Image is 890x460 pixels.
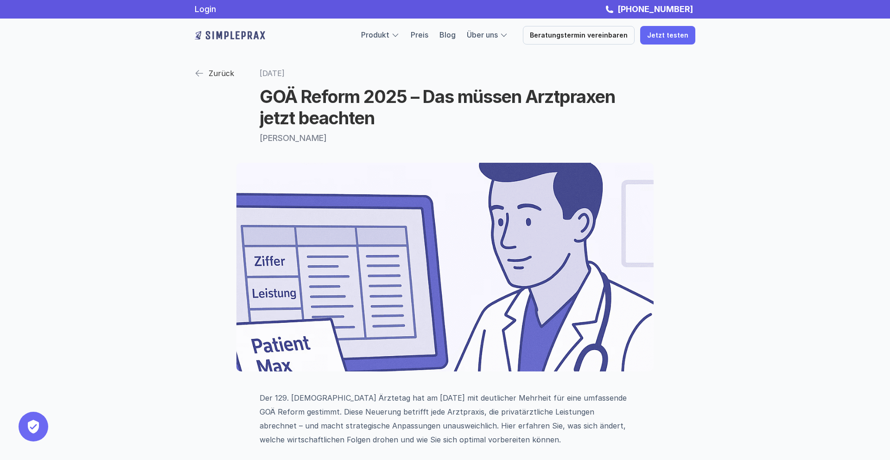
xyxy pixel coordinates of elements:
p: Der 129. [DEMOGRAPHIC_DATA] Ärztetag hat am [DATE] mit deutlicher Mehrheit für eine umfassende GO... [260,391,630,447]
a: Beratungstermin vereinbaren [523,26,635,45]
p: [PERSON_NAME] [260,133,630,143]
a: [PHONE_NUMBER] [615,4,695,14]
a: Über uns [467,30,498,39]
p: Jetzt testen [647,32,688,39]
a: Preis [411,30,428,39]
img: GOÄ Reform 2025 [236,163,654,371]
p: Beratungstermin vereinbaren [530,32,628,39]
a: Blog [439,30,456,39]
a: Jetzt testen [640,26,695,45]
h1: GOÄ Reform 2025 – Das müssen Arztpraxen jetzt beachten [260,86,630,128]
a: Zurück [195,65,234,82]
p: [DATE] [260,65,630,82]
strong: [PHONE_NUMBER] [617,4,693,14]
a: Login [195,4,216,14]
p: Zurück [209,66,234,80]
a: Produkt [361,30,389,39]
